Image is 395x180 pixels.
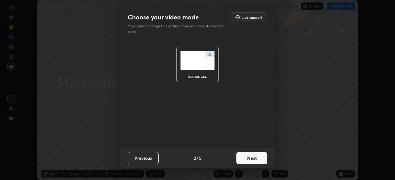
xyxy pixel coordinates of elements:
[197,155,198,161] h4: /
[128,13,199,21] h2: Choose your video mode
[180,51,215,70] img: normalScreenIcon.ae25ed63.svg
[194,155,196,161] h4: 2
[236,152,267,164] button: Next
[128,23,228,34] p: You cannot change this setting after you have started the class
[128,152,159,164] button: Previous
[241,15,262,19] h5: Live support
[185,75,210,78] div: rectangle
[199,155,202,161] h4: 5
